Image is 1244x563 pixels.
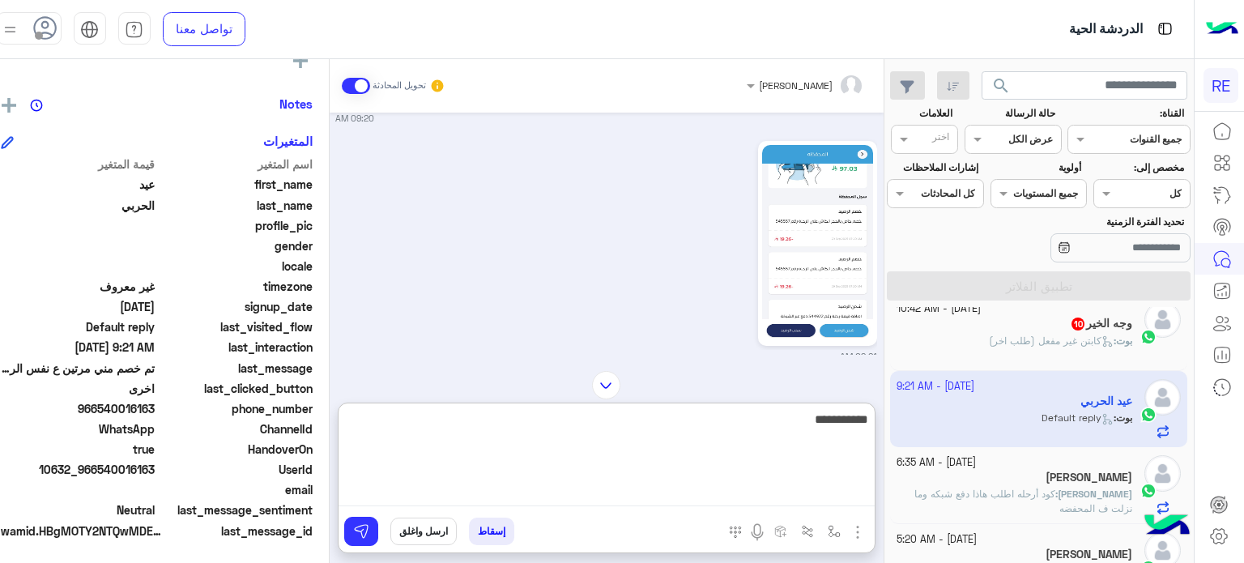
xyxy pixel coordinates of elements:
[1071,318,1084,331] span: 10
[1046,471,1132,484] h5: خالد تراحيب
[1,278,155,295] span: غير معروف
[166,522,313,540] span: last_message_id
[158,400,313,417] span: phone_number
[158,237,313,254] span: gender
[1,441,155,458] span: true
[989,335,1114,347] span: كابتن غير مفعل (طلب اخر)
[914,488,1132,514] span: كود أرحله اطلب هاذا دفع شبكه وما نزلت ف المحفضه
[158,360,313,377] span: last_message
[1,501,155,518] span: 0
[158,278,313,295] span: timezone
[1206,12,1238,46] img: Logo
[469,518,514,545] button: إسقاط
[1144,455,1181,492] img: defaultAdmin.png
[158,441,313,458] span: HandoverOn
[158,258,313,275] span: locale
[1155,19,1175,39] img: tab
[1,298,155,315] span: 2024-08-18T13:51:53.454Z
[30,99,43,112] img: notes
[1,461,155,478] span: 10632_966540016163
[158,339,313,356] span: last_interaction
[1,380,155,397] span: اخرى
[991,76,1011,96] span: search
[1,420,155,437] span: 2
[801,525,814,538] img: Trigger scenario
[158,156,313,173] span: اسم المتغير
[767,518,794,544] button: create order
[1,339,155,356] span: 2025-09-29T06:21:48.47Z
[1,156,155,173] span: قيمة المتغير
[1,318,155,335] span: Default reply
[820,518,847,544] button: select flow
[335,112,374,125] small: 09:20 AM
[1070,106,1185,121] label: القناة:
[748,522,767,542] img: send voice note
[794,518,820,544] button: Trigger scenario
[1070,317,1132,331] h5: وجه الخير
[163,12,245,46] a: تواصل معنا
[390,518,457,545] button: ارسل واغلق
[1,360,155,377] span: تم خصم مني مرتين ع نفس الرحله ارجوا رد المبلغ المخصوم ف حسابي ولكم جزيل الشكر
[992,160,1081,175] label: أولوية
[373,79,426,92] small: تحويل المحادثة
[982,71,1021,106] button: search
[897,455,976,471] small: [DATE] - 6:35 AM
[158,176,313,193] span: first_name
[1116,335,1132,347] span: بوت
[1,481,155,498] span: null
[1139,498,1195,555] img: hulul-logo.png
[848,522,867,542] img: send attachment
[279,96,313,111] h6: Notes
[889,106,952,121] label: العلامات
[1095,160,1184,175] label: مخصص إلى:
[1,400,155,417] span: 966540016163
[263,134,313,148] h6: المتغيرات
[118,12,151,46] a: tab
[889,160,978,175] label: إشارات الملاحظات
[828,525,841,538] img: select flow
[759,79,833,92] span: [PERSON_NAME]
[1,258,155,275] span: null
[158,481,313,498] span: email
[80,20,99,39] img: tab
[887,271,1191,301] button: تطبيق الفلاتر
[1046,548,1132,561] h5: ابو سلطان
[158,380,313,397] span: last_clicked_button
[932,130,952,148] div: اختر
[1,176,155,193] span: عيد
[762,145,873,342] img: 1301907711086893.jpg
[729,526,742,539] img: make a call
[125,20,143,39] img: tab
[158,420,313,437] span: ChannelId
[592,371,620,399] img: scroll
[1144,301,1181,338] img: defaultAdmin.png
[1,197,155,214] span: الحربي
[1140,329,1157,345] img: WhatsApp
[1058,488,1132,500] span: [PERSON_NAME]
[158,461,313,478] span: UserId
[897,532,977,548] small: [DATE] - 5:20 AM
[840,350,877,363] small: 09:21 AM
[158,501,313,518] span: last_message_sentiment
[966,106,1055,121] label: حالة الرسالة
[158,197,313,214] span: last_name
[158,217,313,234] span: profile_pic
[158,298,313,315] span: signup_date
[1,522,163,540] span: wamid.HBgMOTY2NTQwMDE2MTYzFQIAEhggNEY3MjJEMjQyNzFDRjYzMTAxMDYxOTY0ODg4QTRDOEUA
[1069,19,1143,41] p: الدردشة الحية
[1,237,155,254] span: null
[2,98,16,113] img: add
[774,525,787,538] img: create order
[1140,483,1157,499] img: WhatsApp
[1055,488,1132,500] b: :
[353,523,369,540] img: send message
[158,318,313,335] span: last_visited_flow
[1114,335,1132,347] b: :
[897,301,981,317] small: [DATE] - 10:42 AM
[992,215,1184,229] label: تحديد الفترة الزمنية
[1204,68,1238,103] div: RE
